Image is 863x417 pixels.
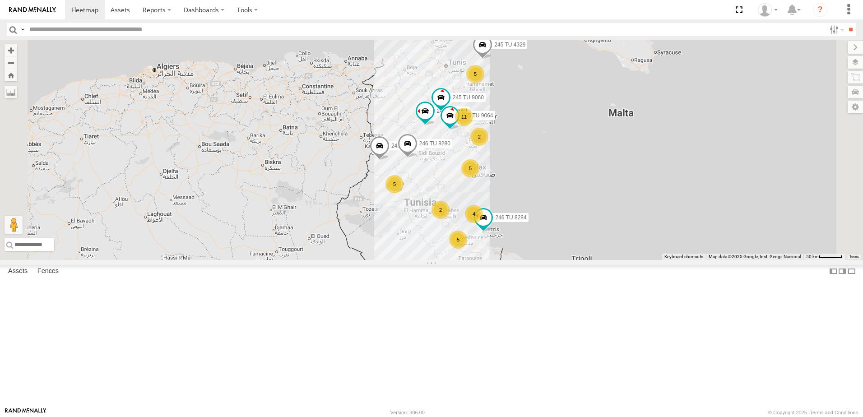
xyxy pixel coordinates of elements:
span: 246 TU 8280 [419,141,450,147]
label: Dock Summary Table to the Right [838,265,847,278]
span: Map data ©2025 Google, Inst. Geogr. Nacional [709,254,801,259]
div: 2 [431,201,450,219]
a: Terms and Conditions [810,410,858,415]
span: 245 TU 9060 [453,94,484,101]
i: ? [813,3,827,17]
button: Zoom out [5,56,17,69]
label: Measure [5,86,17,98]
label: Hide Summary Table [847,265,856,278]
div: 2 [470,128,488,146]
label: Map Settings [848,101,863,113]
div: 5 [461,159,479,177]
div: © Copyright 2025 - [768,410,858,415]
div: 11 [455,108,473,126]
button: Map Scale: 50 km per 48 pixels [803,254,845,260]
div: 5 [466,65,484,83]
span: 245 TU 9064 [462,112,493,119]
label: Dock Summary Table to the Left [829,265,838,278]
a: Terms (opens in new tab) [849,255,859,259]
div: 5 [449,231,467,249]
div: 5 [385,175,404,193]
a: Visit our Website [5,408,46,417]
div: Version: 306.00 [390,410,425,415]
label: Search Query [19,23,26,36]
button: Keyboard shortcuts [664,254,703,260]
button: Zoom in [5,44,17,56]
span: 245 TU 4329 [494,42,525,48]
label: Assets [4,265,32,278]
div: 4 [465,205,483,223]
button: Zoom Home [5,69,17,81]
div: Nejah Benkhalifa [755,3,781,17]
button: Drag Pegman onto the map to open Street View [5,216,23,234]
span: 245 TU 9063 [391,143,422,149]
label: Search Filter Options [826,23,845,36]
span: 50 km [806,254,819,259]
span: 246 TU 8284 [495,214,526,221]
label: Fences [33,265,63,278]
img: rand-logo.svg [9,7,56,13]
